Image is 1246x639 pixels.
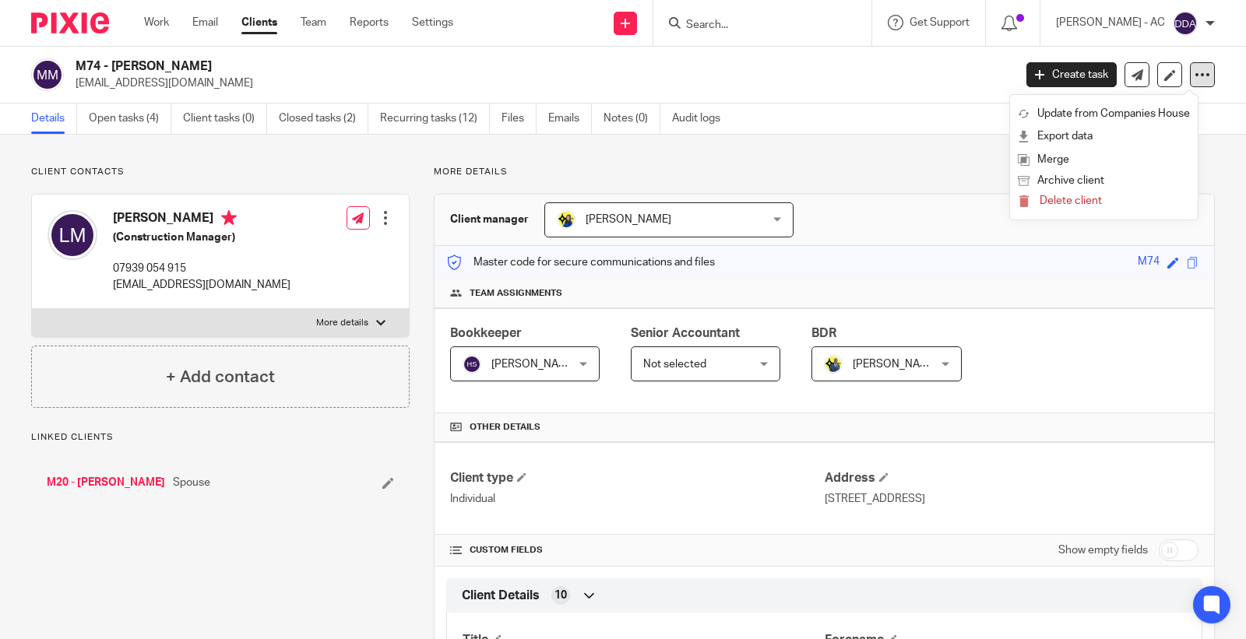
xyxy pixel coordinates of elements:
span: 10 [554,588,567,603]
p: More details [316,317,368,329]
p: [STREET_ADDRESS] [825,491,1198,507]
span: BDR [811,327,836,339]
a: Update from Companies House [1018,103,1190,125]
p: Individual [450,491,824,507]
span: Team assignments [470,287,562,300]
img: svg%3E [31,58,64,91]
a: Emails [548,104,592,134]
a: Settings [412,15,453,30]
a: Email [192,15,218,30]
span: Delete client [1040,195,1102,206]
p: Client contacts [31,166,410,178]
a: Audit logs [672,104,732,134]
a: Client tasks (0) [183,104,267,134]
a: Merge [1018,149,1190,171]
input: Search [685,19,825,33]
p: [EMAIL_ADDRESS][DOMAIN_NAME] [113,277,290,293]
a: Create task [1026,62,1117,87]
span: Senior Accountant [631,327,740,339]
a: Clients [241,15,277,30]
span: Spouse [173,475,210,490]
span: Bookkeeper [450,327,522,339]
a: Closed tasks (2) [279,104,368,134]
img: Pixie [31,12,109,33]
a: Team [301,15,326,30]
h2: M74 - [PERSON_NAME] [76,58,818,75]
span: Get Support [910,17,970,28]
span: [PERSON_NAME] [853,359,938,370]
p: [PERSON_NAME] - AC [1056,15,1165,30]
p: Master code for secure communications and files [446,255,715,270]
a: Export data [1018,125,1190,148]
span: Client Details [462,588,540,604]
i: Primary [221,210,237,226]
img: Bobo-Starbridge%201.jpg [557,210,575,229]
span: [PERSON_NAME] [586,214,671,225]
label: Show empty fields [1058,542,1148,558]
button: Delete client [1018,191,1190,212]
h4: + Add contact [166,365,275,389]
button: Archive client [1018,171,1190,191]
a: Notes (0) [604,104,660,134]
a: Reports [350,15,389,30]
h5: (Construction Manager) [113,230,290,245]
p: Linked clients [31,431,410,444]
h4: CUSTOM FIELDS [450,544,824,556]
p: More details [434,166,1215,178]
span: Not selected [643,359,706,370]
p: [EMAIL_ADDRESS][DOMAIN_NAME] [76,75,1003,91]
span: [PERSON_NAME] [491,359,577,370]
span: Other details [470,421,540,434]
a: Recurring tasks (12) [380,104,490,134]
h3: Client manager [450,212,529,227]
div: M74 [1138,254,1160,272]
a: Files [502,104,537,134]
img: Dennis-Starbridge.jpg [824,355,843,374]
img: svg%3E [463,355,481,374]
h4: Client type [450,470,824,486]
a: M20 - [PERSON_NAME] [47,475,165,490]
h4: Address [825,470,1198,486]
img: svg%3E [48,210,97,260]
a: Work [144,15,169,30]
a: Open tasks (4) [89,104,171,134]
a: Details [31,104,77,134]
h4: [PERSON_NAME] [113,210,290,230]
img: svg%3E [1173,11,1198,36]
p: 07939 054 915 [113,261,290,276]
